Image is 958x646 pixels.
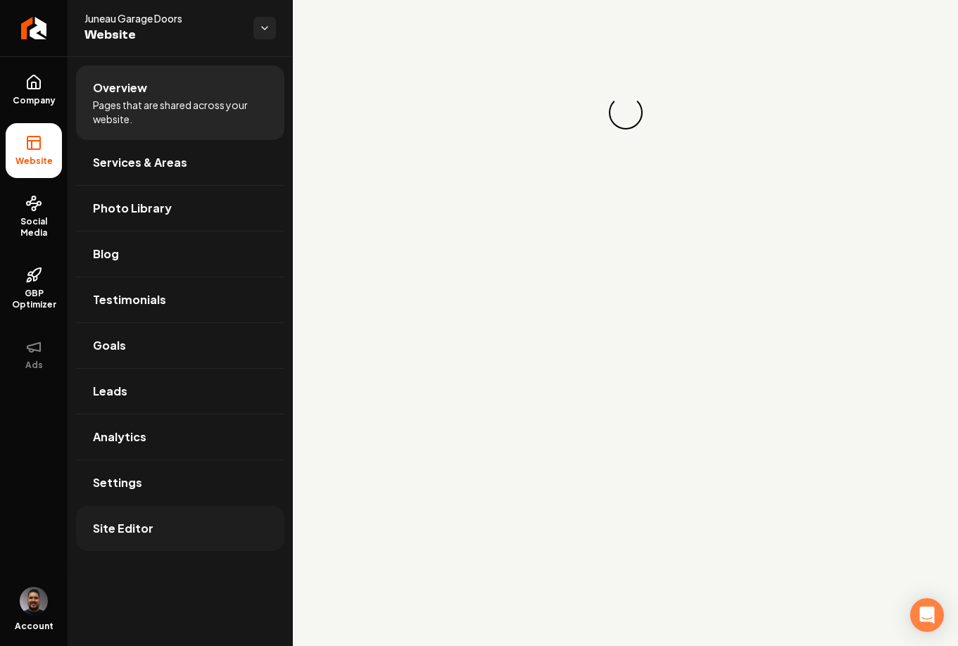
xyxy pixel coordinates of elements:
a: Blog [76,232,284,277]
span: GBP Optimizer [6,288,62,310]
span: Company [7,95,61,106]
button: Open user button [20,587,48,615]
a: Site Editor [76,506,284,551]
span: Social Media [6,216,62,239]
span: Testimonials [93,291,166,308]
span: Settings [93,474,142,491]
span: Account [15,621,53,632]
span: Site Editor [93,520,153,537]
span: Ads [20,360,49,371]
a: GBP Optimizer [6,255,62,322]
button: Ads [6,327,62,382]
span: Website [10,156,58,167]
a: Social Media [6,184,62,250]
span: Overview [93,80,147,96]
span: Leads [93,383,127,400]
a: Goals [76,323,284,368]
a: Services & Areas [76,140,284,185]
div: Open Intercom Messenger [910,598,944,632]
a: Leads [76,369,284,414]
a: Analytics [76,414,284,460]
span: Services & Areas [93,154,187,171]
span: Blog [93,246,119,262]
span: Analytics [93,429,146,445]
div: Loading [605,93,645,133]
a: Photo Library [76,186,284,231]
span: Photo Library [93,200,172,217]
img: Daniel Humberto Ortega Celis [20,587,48,615]
span: Website [84,25,242,45]
a: Settings [76,460,284,505]
a: Company [6,63,62,118]
img: Rebolt Logo [21,17,47,39]
span: Juneau Garage Doors [84,11,242,25]
span: Pages that are shared across your website. [93,98,267,126]
span: Goals [93,337,126,354]
a: Testimonials [76,277,284,322]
